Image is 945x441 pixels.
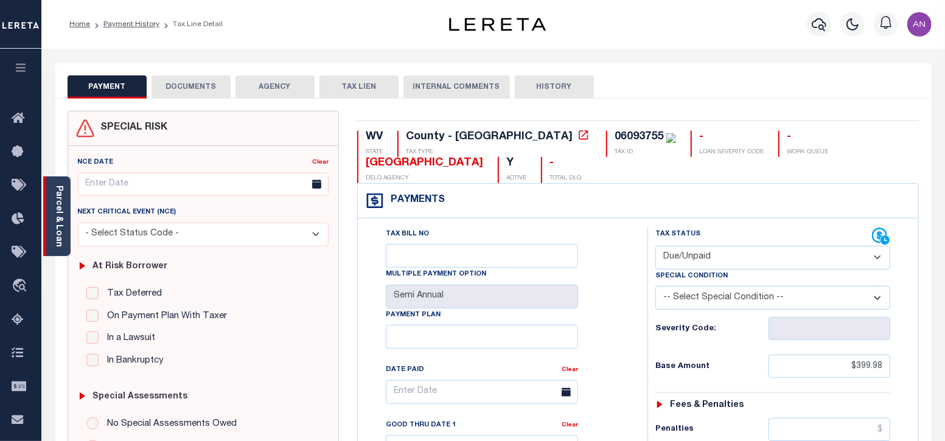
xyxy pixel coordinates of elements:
[549,174,581,183] p: TOTAL DLQ
[562,422,578,428] a: Clear
[366,131,383,144] div: WV
[386,310,441,321] label: Payment Plan
[670,400,744,411] h6: Fees & Penalties
[92,392,187,402] h6: Special Assessments
[655,362,769,372] h6: Base Amount
[907,12,932,36] img: svg+xml;base64,PHN2ZyB4bWxucz0iaHR0cDovL3d3dy53My5vcmcvMjAwMC9zdmciIHBvaW50ZXItZXZlbnRzPSJub25lIi...
[699,131,764,144] div: -
[655,425,769,434] h6: Penalties
[312,159,329,165] a: Clear
[787,148,828,157] p: WORK QUEUE
[615,131,663,142] div: 06093755
[366,157,483,170] div: [GEOGRAPHIC_DATA]
[366,174,483,183] p: DELQ AGENCY
[92,262,167,272] h6: At Risk Borrower
[101,332,155,346] label: In a Lawsuit
[787,131,828,144] div: -
[386,420,456,431] label: Good Thru Date 1
[386,365,424,375] label: Date Paid
[235,75,315,99] button: AGENCY
[159,19,223,30] li: Tax Line Detail
[366,148,383,157] p: STATE
[68,75,147,99] button: PAYMENT
[78,173,329,196] input: Enter Date
[78,207,176,218] label: Next Critical Event (NCE)
[54,186,63,247] a: Parcel & Loan
[386,229,429,240] label: Tax Bill No
[515,75,594,99] button: HISTORY
[386,269,486,280] label: Multiple Payment Option
[699,148,764,157] p: LOAN SEVERITY CODE
[103,21,159,28] a: Payment History
[549,157,581,170] div: -
[101,354,164,368] label: In Bankruptcy
[12,279,31,294] i: travel_explore
[69,21,90,28] a: Home
[666,133,676,143] img: check-icon-green.svg
[101,287,162,301] label: Tax Deferred
[655,324,769,334] h6: Severity Code:
[403,75,510,99] button: INTERNAL COMMENTS
[562,367,578,373] a: Clear
[101,310,227,324] label: On Payment Plan With Taxer
[655,229,700,240] label: Tax Status
[655,271,728,282] label: Special Condition
[506,157,526,170] div: Y
[95,122,168,134] h4: SPECIAL RISK
[615,148,676,157] p: TAX ID
[506,174,526,183] p: ACTIVE
[769,355,890,378] input: $
[406,131,573,142] div: County - [GEOGRAPHIC_DATA]
[101,417,237,431] label: No Special Assessments Owed
[385,195,445,206] h4: Payments
[319,75,399,99] button: TAX LIEN
[449,18,546,31] img: logo-dark.svg
[386,380,578,404] input: Enter Date
[78,158,114,168] label: NCE Date
[406,148,591,157] p: TAX TYPE
[769,418,890,441] input: $
[152,75,231,99] button: DOCUMENTS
